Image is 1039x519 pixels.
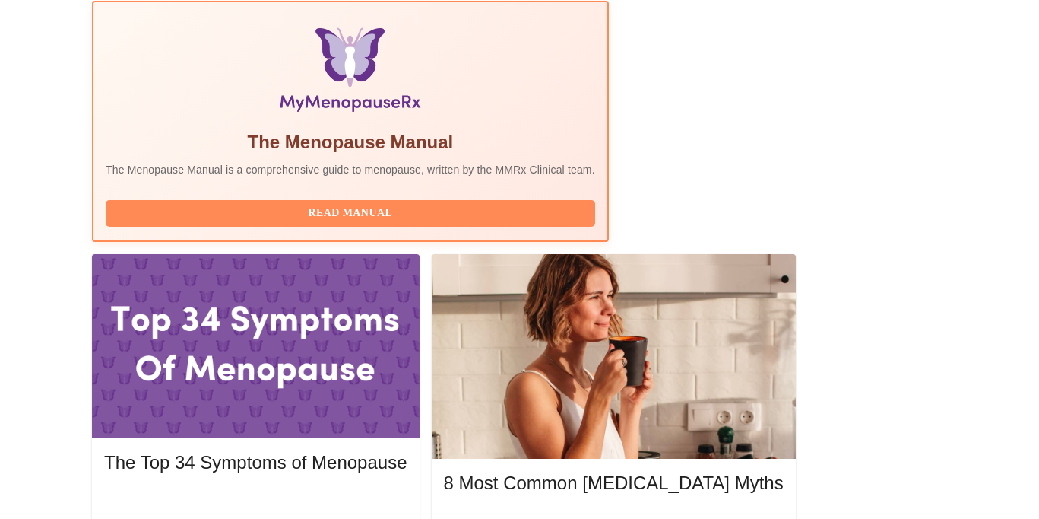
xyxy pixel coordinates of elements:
[183,27,517,118] img: Menopause Manual
[106,130,595,154] h5: The Menopause Manual
[121,204,580,223] span: Read Manual
[104,489,407,515] button: Read More
[106,162,595,177] p: The Menopause Manual is a comprehensive guide to menopause, written by the MMRx Clinical team.
[119,492,391,511] span: Read More
[106,205,599,218] a: Read Manual
[444,471,784,495] h5: 8 Most Common [MEDICAL_DATA] Myths
[106,200,595,227] button: Read Manual
[104,494,410,507] a: Read More
[104,451,407,475] h5: The Top 34 Symptoms of Menopause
